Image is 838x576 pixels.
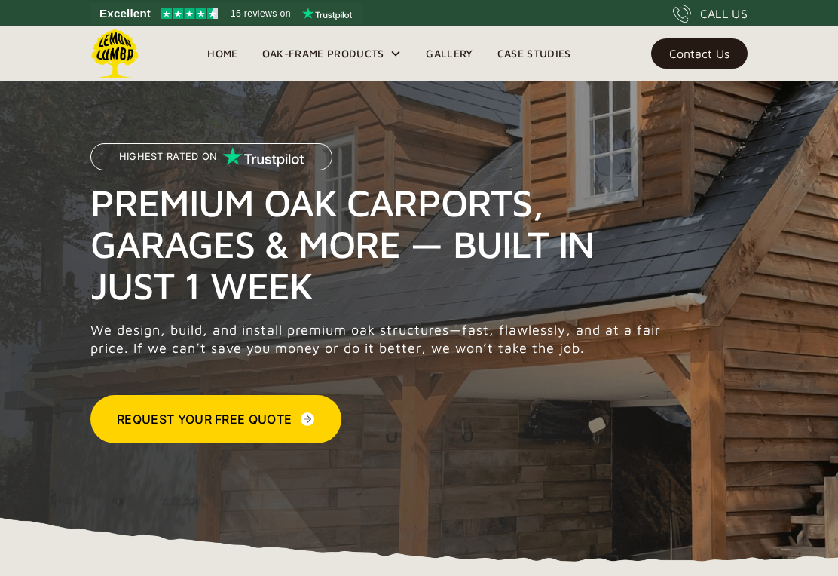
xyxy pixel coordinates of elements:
img: Trustpilot logo [302,8,352,20]
a: Highest Rated on [90,143,332,182]
h1: Premium Oak Carports, Garages & More — Built in Just 1 Week [90,182,669,306]
div: Request Your Free Quote [117,410,292,428]
div: Oak-Frame Products [250,26,414,81]
a: Case Studies [485,42,583,65]
p: We design, build, and install premium oak structures—fast, flawlessly, and at a fair price. If we... [90,321,669,357]
a: Home [195,42,249,65]
div: Contact Us [669,48,729,59]
img: Trustpilot 4.5 stars [161,8,218,19]
span: 15 reviews on [231,5,291,23]
p: Highest Rated on [119,152,218,162]
div: Oak-Frame Products [262,44,384,63]
a: CALL US [673,5,748,23]
span: Excellent [99,5,151,23]
a: Gallery [414,42,485,65]
div: CALL US [700,5,748,23]
a: See Lemon Lumba reviews on Trustpilot [90,3,362,24]
a: Contact Us [651,38,748,69]
a: Request Your Free Quote [90,395,341,443]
